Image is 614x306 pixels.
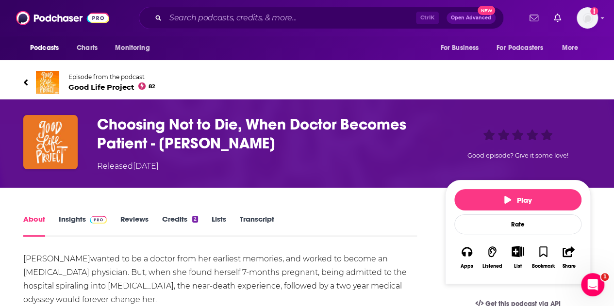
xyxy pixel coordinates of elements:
button: open menu [23,39,71,57]
span: Episode from the podcast [68,73,155,81]
button: Listened [480,240,505,275]
a: Good Life ProjectEpisode from the podcastGood Life Project82 [23,71,591,94]
span: Charts [77,41,98,55]
div: Listened [482,263,502,269]
button: open menu [108,39,162,57]
a: Charts [70,39,103,57]
img: Good Life Project [36,71,59,94]
button: Play [454,189,581,210]
span: More [562,41,579,55]
a: Reviews [120,214,149,237]
a: Transcript [240,214,274,237]
button: Show profile menu [577,7,598,29]
div: Search podcasts, credits, & more... [139,7,504,29]
span: 1 [601,273,609,281]
a: Lists [212,214,226,237]
a: Show notifications dropdown [550,10,565,26]
span: For Podcasters [497,41,543,55]
span: New [478,6,495,15]
span: Play [504,195,532,205]
span: Open Advanced [451,16,491,20]
a: Show notifications dropdown [526,10,542,26]
button: Apps [454,240,480,275]
span: Good Life Project [68,82,155,92]
input: Search podcasts, credits, & more... [166,10,416,26]
img: Podchaser - Follow, Share and Rate Podcasts [16,9,109,27]
div: Bookmark [532,263,555,269]
a: [PERSON_NAME] [23,254,90,263]
button: Share [556,240,581,275]
div: Rate [454,214,581,234]
span: For Business [440,41,479,55]
button: Bookmark [531,240,556,275]
button: Show More Button [508,246,528,257]
img: User Profile [577,7,598,29]
div: Share [562,263,575,269]
div: 2 [192,216,198,223]
span: 82 [149,84,155,89]
iframe: Intercom live chat [581,273,604,296]
a: About [23,214,45,237]
div: Show More ButtonList [505,240,531,275]
h1: Choosing Not to Die, When Doctor Becomes Patient - Dr. Rana Awdish [97,115,430,153]
button: open menu [490,39,557,57]
span: Good episode? Give it some love! [467,152,568,159]
img: Choosing Not to Die, When Doctor Becomes Patient - Dr. Rana Awdish [23,115,78,169]
span: Monitoring [115,41,149,55]
div: List [514,263,522,269]
button: Open AdvancedNew [447,12,496,24]
button: open menu [433,39,491,57]
button: open menu [555,39,591,57]
div: Released [DATE] [97,161,159,172]
svg: Add a profile image [590,7,598,15]
a: InsightsPodchaser Pro [59,214,107,237]
span: Logged in as gabrielle.gantz [577,7,598,29]
div: Apps [461,263,473,269]
span: Podcasts [30,41,59,55]
a: Credits2 [162,214,198,237]
span: Ctrl K [416,12,439,24]
img: Podchaser Pro [90,216,107,224]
